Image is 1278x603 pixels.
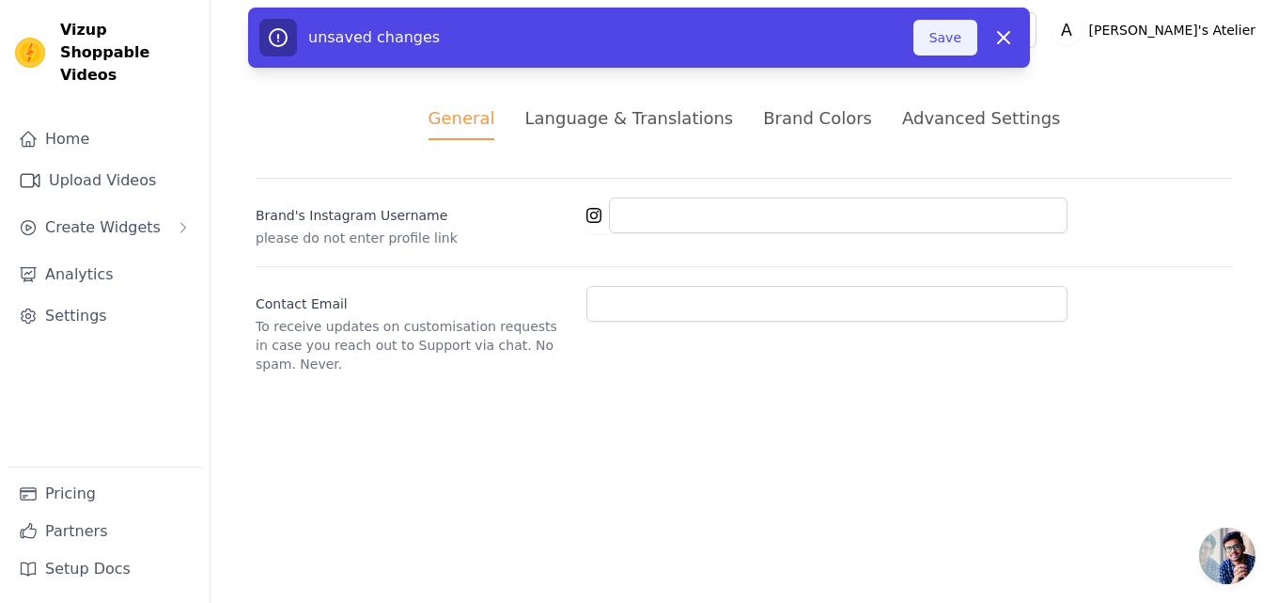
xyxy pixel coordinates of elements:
a: Setup Docs [8,550,202,588]
a: Analytics [8,256,202,294]
div: Advanced Settings [902,105,1060,131]
button: Create Widgets [8,209,202,246]
button: Save [913,20,977,56]
a: Open chat [1199,528,1255,584]
div: General [429,105,495,140]
p: To receive updates on customisation requests in case you reach out to Support via chat. No spam. ... [256,317,571,373]
a: Partners [8,513,202,550]
a: Pricing [8,475,202,513]
label: Brand's Instagram Username [256,198,571,225]
span: Create Widgets [45,216,161,239]
span: unsaved changes [308,28,440,46]
a: Home [8,120,202,158]
div: Language & Translations [524,105,733,131]
label: Contact Email [256,287,571,313]
a: Settings [8,297,202,335]
div: Brand Colors [763,105,872,131]
a: Upload Videos [8,162,202,199]
p: please do not enter profile link [256,229,571,247]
